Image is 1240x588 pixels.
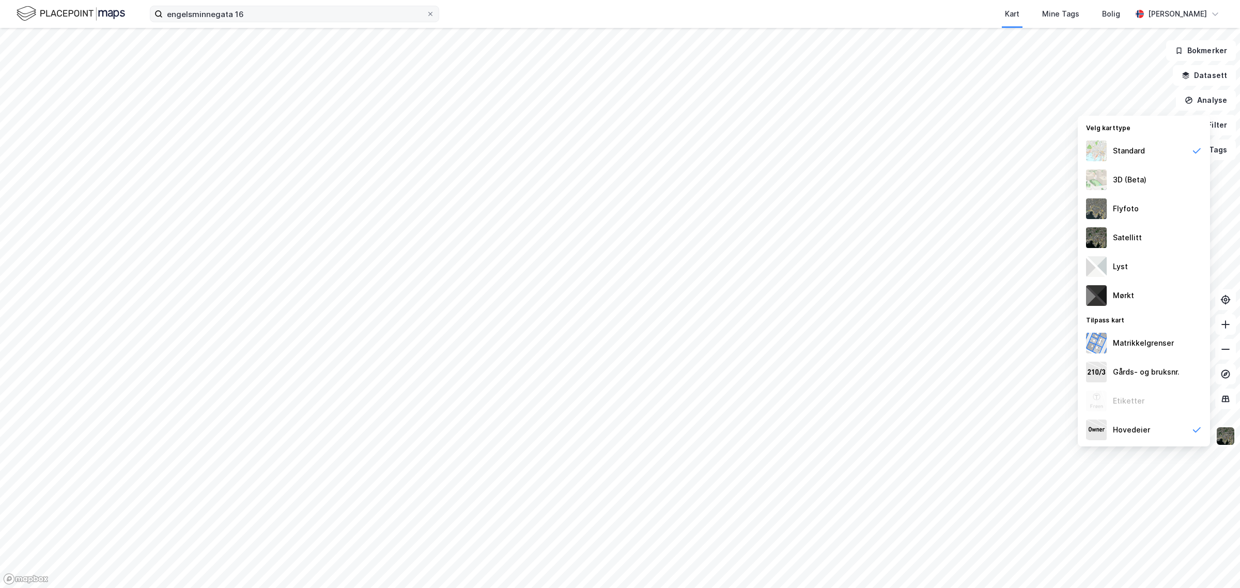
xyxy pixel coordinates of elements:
div: Mørkt [1113,289,1134,302]
img: luj3wr1y2y3+OchiMxRmMxRlscgabnMEmZ7DJGWxyBpucwSZnsMkZbHIGm5zBJmewyRlscgabnMEmZ7DJGWxyBpucwSZnsMkZ... [1086,256,1107,277]
img: Z [1086,141,1107,161]
iframe: Chat Widget [1188,538,1240,588]
div: Kontrollprogram for chat [1188,538,1240,588]
img: cadastreKeys.547ab17ec502f5a4ef2b.jpeg [1086,362,1107,382]
button: Tags [1188,140,1236,160]
div: Hovedeier [1113,424,1150,436]
input: Søk på adresse, matrikkel, gårdeiere, leietakere eller personer [163,6,426,22]
img: nCdM7BzjoCAAAAAElFTkSuQmCC [1086,285,1107,306]
div: Velg karttype [1078,118,1210,136]
div: Gårds- og bruksnr. [1113,366,1180,378]
div: Standard [1113,145,1145,157]
div: Flyfoto [1113,203,1139,215]
div: Matrikkelgrenser [1113,337,1174,349]
div: Mine Tags [1042,8,1079,20]
img: majorOwner.b5e170eddb5c04bfeeff.jpeg [1086,420,1107,440]
img: 9k= [1216,426,1235,446]
button: Bokmerker [1166,40,1236,61]
img: logo.f888ab2527a4732fd821a326f86c7f29.svg [17,5,125,23]
button: Analyse [1176,90,1236,111]
div: Bolig [1102,8,1120,20]
img: Z [1086,198,1107,219]
img: Z [1086,391,1107,411]
div: [PERSON_NAME] [1148,8,1207,20]
button: Filter [1186,115,1236,135]
div: Etiketter [1113,395,1144,407]
img: Z [1086,169,1107,190]
a: Mapbox homepage [3,573,49,585]
div: Kart [1005,8,1019,20]
div: Lyst [1113,260,1128,273]
img: 9k= [1086,227,1107,248]
button: Datasett [1173,65,1236,86]
div: Satellitt [1113,231,1142,244]
div: 3D (Beta) [1113,174,1146,186]
img: cadastreBorders.cfe08de4b5ddd52a10de.jpeg [1086,333,1107,353]
div: Tilpass kart [1078,310,1210,329]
